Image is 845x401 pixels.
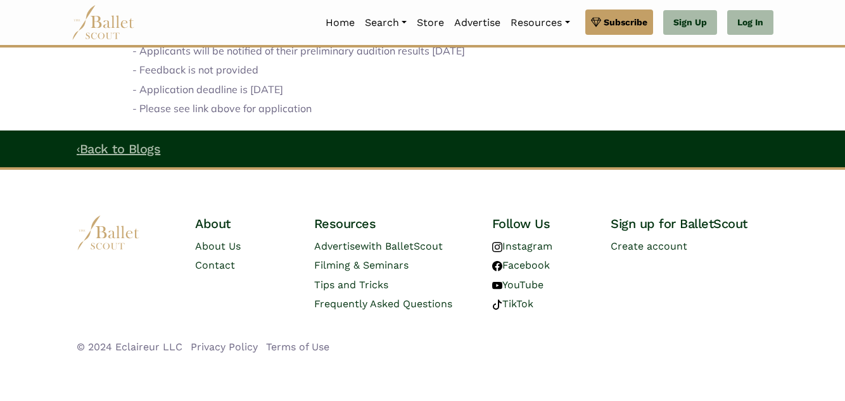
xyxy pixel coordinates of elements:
[191,341,258,353] a: Privacy Policy
[195,259,235,271] a: Contact
[492,279,543,291] a: YouTube
[611,240,687,252] a: Create account
[77,141,80,156] code: ‹
[611,215,768,232] h4: Sign up for BalletScout
[77,339,182,355] li: © 2024 Eclaireur LLC
[492,259,550,271] a: Facebook
[132,44,465,57] span: - Applicants will be notified of their preliminary audition results [DATE]
[663,10,717,35] a: Sign Up
[492,261,502,271] img: facebook logo
[314,240,443,252] a: Advertisewith BalletScout
[360,240,443,252] span: with BalletScout
[505,10,575,36] a: Resources
[314,298,452,310] a: Frequently Asked Questions
[314,279,388,291] a: Tips and Tricks
[585,10,653,35] a: Subscribe
[604,15,647,29] span: Subscribe
[314,259,409,271] a: Filming & Seminars
[492,298,533,310] a: TikTok
[492,242,502,252] img: instagram logo
[132,83,283,96] span: - Application deadline is [DATE]
[360,10,412,36] a: Search
[314,215,472,232] h4: Resources
[77,215,140,250] img: logo
[132,63,258,76] span: - Feedback is not provided
[266,341,329,353] a: Terms of Use
[727,10,773,35] a: Log In
[449,10,505,36] a: Advertise
[77,141,160,156] a: ‹Back to Blogs
[132,102,312,115] span: - Please see link above for application
[492,240,552,252] a: Instagram
[492,300,502,310] img: tiktok logo
[412,10,449,36] a: Store
[492,281,502,291] img: youtube logo
[195,240,241,252] a: About Us
[492,215,590,232] h4: Follow Us
[195,215,293,232] h4: About
[591,15,601,29] img: gem.svg
[321,10,360,36] a: Home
